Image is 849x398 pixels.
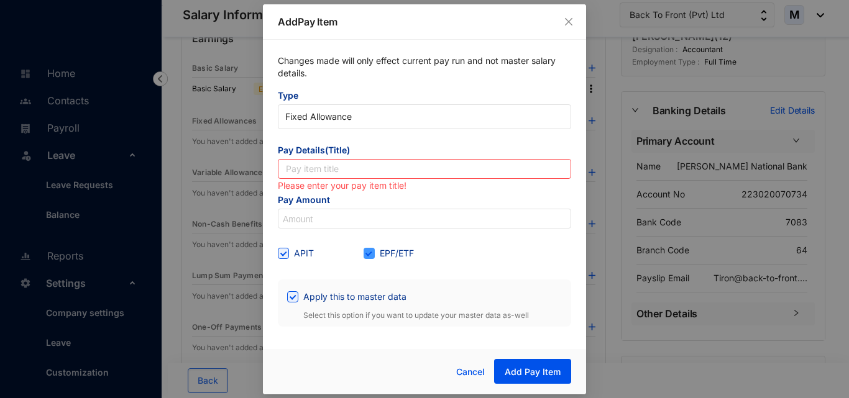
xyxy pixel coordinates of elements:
[298,290,411,304] span: Apply this to master data
[278,55,571,89] p: Changes made will only effect current pay run and not master salary details.
[447,360,494,384] button: Cancel
[375,246,419,260] span: EPF/ETF
[278,209,571,229] input: Amount
[278,89,571,104] span: Type
[564,17,574,27] span: close
[289,246,319,260] span: APIT
[278,159,571,179] input: Pay item title
[562,15,576,29] button: Close
[278,14,571,29] p: Add Pay Item
[278,144,571,159] span: Pay Details(Title)
[505,366,561,378] span: Add Pay Item
[287,307,562,322] p: Select this option if you want to update your master data as-well
[278,179,571,192] div: Please enter your pay item title!
[494,359,571,384] button: Add Pay Item
[456,365,485,379] span: Cancel
[278,194,571,209] span: Pay Amount
[285,107,564,126] span: Fixed Allowance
